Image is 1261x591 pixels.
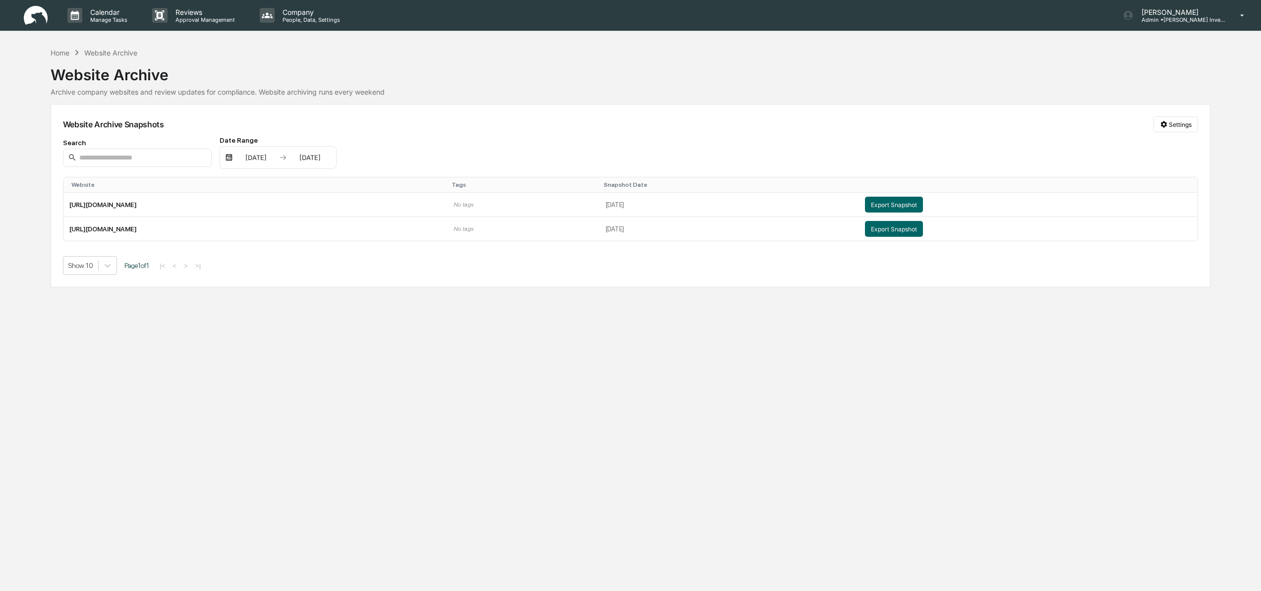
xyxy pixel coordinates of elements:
div: Search [63,139,212,147]
td: [URL][DOMAIN_NAME] [63,193,448,217]
td: [DATE] [599,193,859,217]
button: Export Snapshot [865,221,923,237]
p: Reviews [168,8,240,16]
div: Date Range [220,136,337,144]
p: Admin • [PERSON_NAME] Investment Advisory [1134,16,1226,23]
p: Calendar [82,8,132,16]
img: calendar [225,154,233,161]
button: Export Snapshot [865,197,923,213]
div: Website Archive [51,58,1210,84]
button: > [181,261,191,269]
div: Toggle SortBy [452,181,595,188]
p: [PERSON_NAME] [1134,8,1226,16]
td: [DATE] [599,217,859,241]
button: < [170,261,179,269]
div: [DATE] [235,154,277,161]
img: logo [24,6,48,25]
div: Archive company websites and review updates for compliance. Website archiving runs every weekend [51,88,1210,96]
span: No tags [454,201,473,208]
button: >| [192,261,204,269]
p: Company [275,8,345,16]
p: Manage Tasks [82,16,132,23]
span: No tags [454,225,473,232]
div: [DATE] [289,154,331,161]
div: Website Archive [84,49,137,57]
p: Approval Management [168,16,240,23]
div: Toggle SortBy [71,181,444,188]
button: Settings [1153,116,1198,132]
td: [URL][DOMAIN_NAME] [63,217,448,241]
div: Home [51,49,69,57]
div: Toggle SortBy [603,181,855,188]
span: Page 1 of 1 [124,262,149,269]
img: arrow right [279,154,287,161]
p: People, Data, Settings [275,16,345,23]
button: |< [157,261,168,269]
div: Website Archive Snapshots [63,119,164,129]
div: Toggle SortBy [867,181,1194,188]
